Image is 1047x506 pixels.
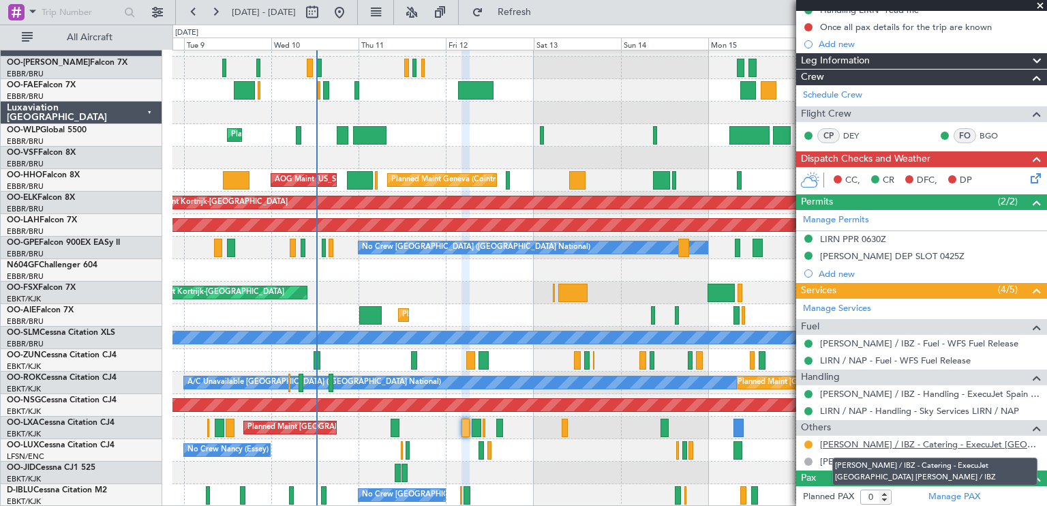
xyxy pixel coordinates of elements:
a: EBBR/BRU [7,181,44,192]
div: Planned Maint [GEOGRAPHIC_DATA] ([GEOGRAPHIC_DATA]) [738,372,952,393]
div: Thu 11 [359,38,446,50]
a: OO-JIDCessna CJ1 525 [7,464,95,472]
span: DP [960,174,972,188]
span: OO-LUX [7,441,39,449]
a: OO-AIEFalcon 7X [7,306,74,314]
a: EBKT/KJK [7,361,41,372]
span: Pax [801,471,816,486]
a: OO-[PERSON_NAME]Falcon 7X [7,59,127,67]
a: [PERSON_NAME] / IBZ - Fuel - WFS Fuel Release [820,338,1018,349]
a: OO-ZUNCessna Citation CJ4 [7,351,117,359]
div: Tue 9 [184,38,271,50]
span: OO-ZUN [7,351,41,359]
div: [PERSON_NAME] / IBZ - Catering - ExecuJet [GEOGRAPHIC_DATA] [PERSON_NAME] / IBZ [832,458,1037,486]
div: Fri 12 [446,38,533,50]
a: EBKT/KJK [7,429,41,439]
div: Planned Maint Kortrijk-[GEOGRAPHIC_DATA] [125,282,284,303]
a: [PERSON_NAME] / IBZ - Screening Fee Crew [820,456,1003,467]
a: Manage PAX [928,490,980,504]
a: Manage Services [803,302,871,316]
div: Planned Maint Kortrijk-[GEOGRAPHIC_DATA] [129,192,288,213]
span: OO-GPE [7,239,39,247]
span: CC, [845,174,860,188]
div: Add new [819,38,1040,50]
a: EBBR/BRU [7,136,44,147]
div: Add new [819,268,1040,280]
a: EBBR/BRU [7,249,44,259]
a: OO-FAEFalcon 7X [7,81,76,89]
span: Flight Crew [801,106,851,122]
span: OO-FAE [7,81,38,89]
div: Sat 13 [534,38,621,50]
span: OO-[PERSON_NAME] [7,59,90,67]
span: OO-SLM [7,329,40,337]
a: DEY [843,130,874,142]
a: LFSN/ENC [7,451,44,462]
span: OO-WLP [7,126,40,134]
span: N604GF [7,261,39,269]
a: Schedule Crew [803,89,862,102]
a: OO-LUXCessna Citation CJ4 [7,441,115,449]
a: OO-FSXFalcon 7X [7,284,76,292]
div: Planned Maint [GEOGRAPHIC_DATA] ([GEOGRAPHIC_DATA] National) [247,417,494,438]
label: Planned PAX [803,490,854,504]
a: Manage Permits [803,213,869,227]
span: Handling [801,370,840,385]
div: Planned Maint [GEOGRAPHIC_DATA] ([GEOGRAPHIC_DATA]) [402,305,617,325]
div: Mon 15 [708,38,795,50]
div: Wed 10 [271,38,359,50]
a: EBBR/BRU [7,204,44,214]
a: D-IBLUCessna Citation M2 [7,486,107,494]
div: FO [954,128,976,143]
span: Refresh [486,8,543,17]
div: No Crew [GEOGRAPHIC_DATA] ([GEOGRAPHIC_DATA] National) [362,485,590,505]
span: Leg Information [801,53,870,69]
span: OO-LXA [7,419,39,427]
span: OO-ELK [7,194,37,202]
div: Once all pax details for the trip are known [820,21,992,33]
a: OO-SLMCessna Citation XLS [7,329,115,337]
a: EBKT/KJK [7,406,41,417]
input: Trip Number [42,2,120,23]
span: OO-ROK [7,374,41,382]
div: A/C Unavailable [GEOGRAPHIC_DATA] ([GEOGRAPHIC_DATA] National) [187,372,441,393]
button: All Aircraft [15,27,148,48]
span: OO-LAH [7,216,40,224]
a: EBBR/BRU [7,316,44,327]
a: EBBR/BRU [7,271,44,282]
span: CR [883,174,894,188]
span: OO-AIE [7,306,36,314]
a: EBBR/BRU [7,159,44,169]
a: EBKT/KJK [7,294,41,304]
a: [PERSON_NAME] / IBZ - Handling - ExecuJet Spain [PERSON_NAME] / IBZ [820,388,1040,400]
a: EBBR/BRU [7,226,44,237]
div: CP [817,128,840,143]
span: Others [801,420,831,436]
span: OO-VSF [7,149,38,157]
div: Sun 14 [621,38,708,50]
div: [PERSON_NAME] DEP SLOT 0425Z [820,250,965,262]
a: OO-ELKFalcon 8X [7,194,75,202]
a: OO-WLPGlobal 5500 [7,126,87,134]
span: Permits [801,194,833,210]
a: EBKT/KJK [7,474,41,484]
div: [DATE] [175,27,198,39]
a: OO-ROKCessna Citation CJ4 [7,374,117,382]
span: Dispatch Checks and Weather [801,151,930,167]
div: Planned Maint Geneva (Cointrin) [391,170,504,190]
span: (2/2) [998,194,1018,209]
button: Refresh [466,1,547,23]
span: OO-JID [7,464,35,472]
span: [DATE] - [DATE] [232,6,296,18]
a: BGO [980,130,1010,142]
a: EBKT/KJK [7,384,41,394]
span: All Aircraft [35,33,144,42]
a: LIRN / NAP - Handling - Sky Services LIRN / NAP [820,405,1019,417]
div: Planned Maint Liege [231,125,302,145]
div: No Crew Nancy (Essey) [187,440,269,460]
div: No Crew [GEOGRAPHIC_DATA] ([GEOGRAPHIC_DATA] National) [362,237,590,258]
span: DFC, [917,174,937,188]
a: OO-GPEFalcon 900EX EASy II [7,239,120,247]
div: LIRN PPR 0630Z [820,233,886,245]
a: N604GFChallenger 604 [7,261,97,269]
